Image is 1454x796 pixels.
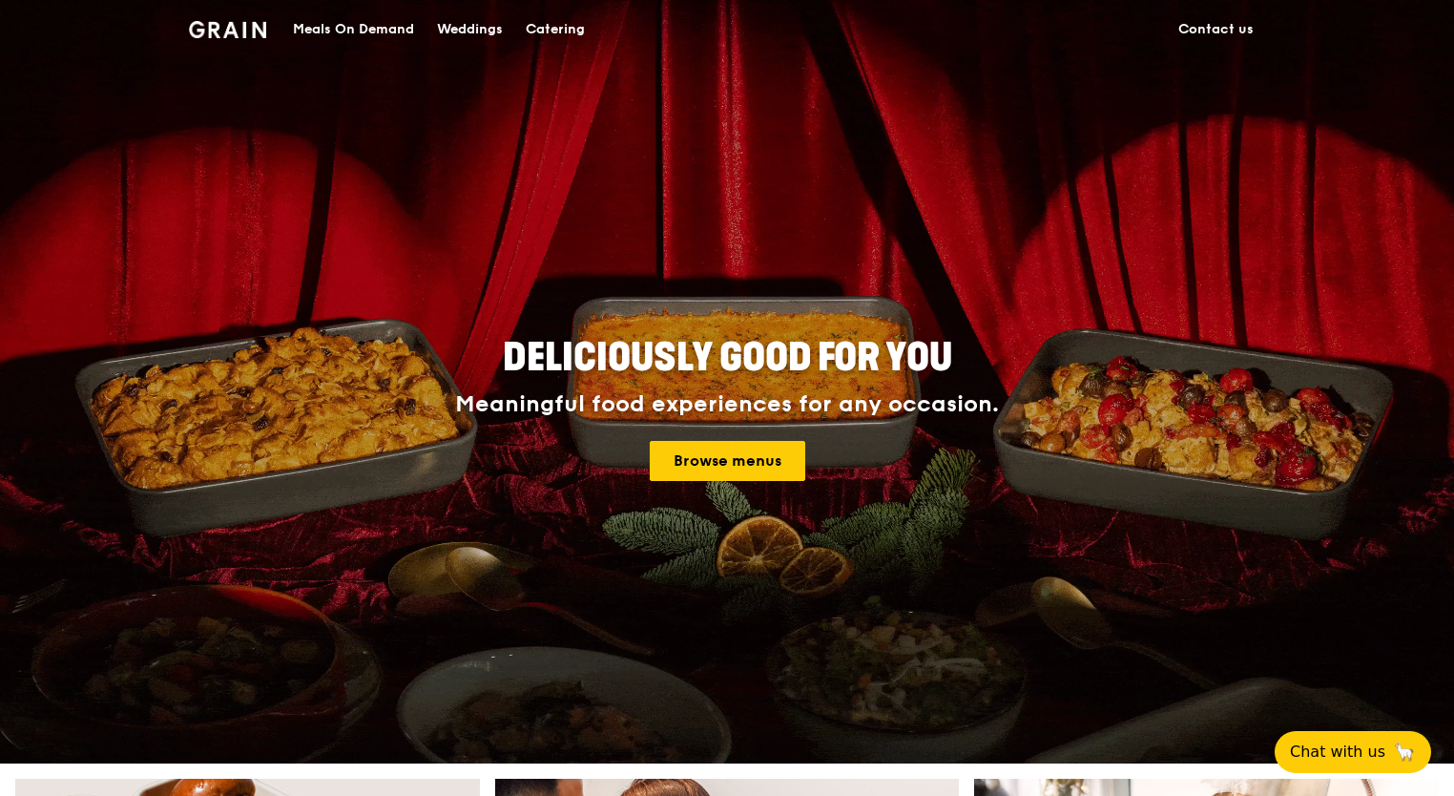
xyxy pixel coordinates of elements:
[293,1,414,58] div: Meals On Demand
[1167,1,1265,58] a: Contact us
[426,1,514,58] a: Weddings
[1290,741,1385,764] span: Chat with us
[189,21,266,38] img: Grain
[503,335,952,381] span: Deliciously good for you
[1393,741,1416,764] span: 🦙
[384,391,1070,418] div: Meaningful food experiences for any occasion.
[650,441,805,481] a: Browse menus
[1275,731,1431,773] button: Chat with us🦙
[514,1,596,58] a: Catering
[526,1,585,58] div: Catering
[437,1,503,58] div: Weddings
